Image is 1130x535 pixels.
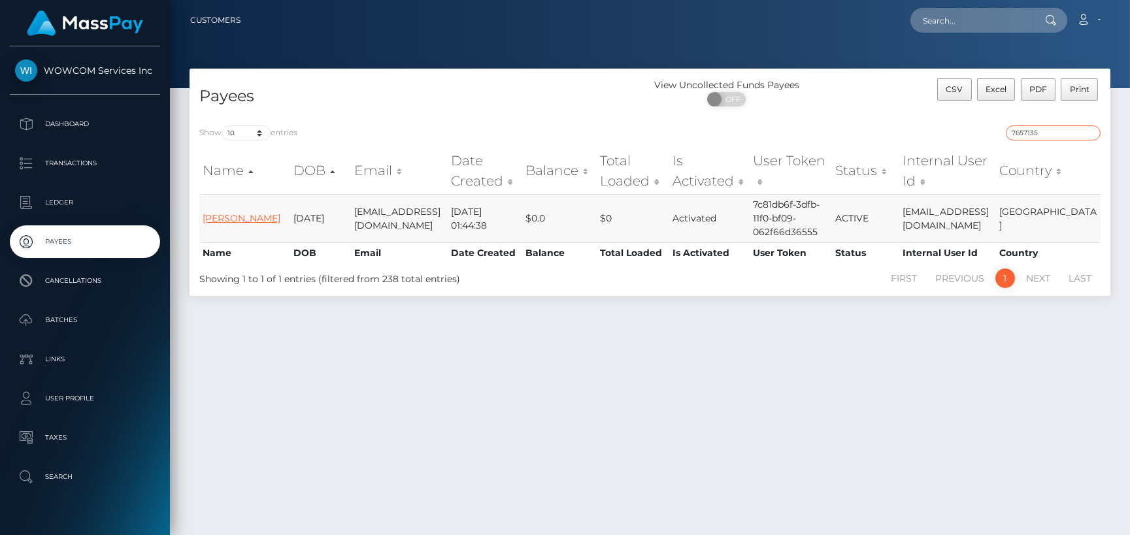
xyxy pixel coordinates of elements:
[10,186,160,219] a: Ledger
[15,310,155,330] p: Batches
[937,78,972,101] button: CSV
[910,8,1033,33] input: Search...
[15,428,155,447] p: Taxes
[946,84,963,94] span: CSV
[10,461,160,493] a: Search
[1029,84,1047,94] span: PDF
[203,212,280,224] a: [PERSON_NAME]
[10,65,160,76] span: WOWCOM Services Inc
[899,148,996,194] th: Internal User Id: activate to sort column ascending
[995,268,1015,288] a: 1
[15,389,155,408] p: User Profile
[597,194,669,242] td: $0
[290,148,351,194] th: DOB: activate to sort column descending
[15,232,155,251] p: Payees
[290,242,351,263] th: DOB
[669,242,750,263] th: Is Activated
[199,267,563,286] div: Showing 1 to 1 of 1 entries (filtered from 238 total entries)
[448,148,522,194] th: Date Created: activate to sort column ascending
[996,194,1101,242] td: [GEOGRAPHIC_DATA]
[190,7,241,34] a: Customers
[351,242,448,263] th: Email
[10,225,160,258] a: Payees
[15,154,155,173] p: Transactions
[669,194,750,242] td: Activated
[597,148,669,194] th: Total Loaded: activate to sort column ascending
[27,10,143,36] img: MassPay Logo
[199,85,640,108] h4: Payees
[448,242,522,263] th: Date Created
[15,114,155,134] p: Dashboard
[714,92,747,106] span: OFF
[15,271,155,291] p: Cancellations
[10,421,160,454] a: Taxes
[1021,78,1056,101] button: PDF
[10,343,160,376] a: Links
[10,304,160,336] a: Batches
[899,242,996,263] th: Internal User Id
[996,148,1101,194] th: Country: activate to sort column ascending
[750,148,832,194] th: User Token: activate to sort column ascending
[1070,84,1089,94] span: Print
[15,59,37,82] img: WOWCOM Services Inc
[199,125,297,140] label: Show entries
[10,382,160,415] a: User Profile
[10,265,160,297] a: Cancellations
[15,349,155,369] p: Links
[199,242,290,263] th: Name
[522,194,597,242] td: $0.0
[750,194,832,242] td: 7c81db6f-3dfb-11f0-bf09-062f66d36555
[750,242,832,263] th: User Token
[832,194,899,242] td: ACTIVE
[832,242,899,263] th: Status
[222,125,271,140] select: Showentries
[832,148,899,194] th: Status: activate to sort column ascending
[290,194,351,242] td: [DATE]
[10,108,160,140] a: Dashboard
[522,242,597,263] th: Balance
[669,148,750,194] th: Is Activated: activate to sort column ascending
[10,147,160,180] a: Transactions
[597,242,669,263] th: Total Loaded
[15,467,155,487] p: Search
[448,194,522,242] td: [DATE] 01:44:38
[986,84,1006,94] span: Excel
[351,194,448,242] td: [EMAIL_ADDRESS][DOMAIN_NAME]
[522,148,597,194] th: Balance: activate to sort column ascending
[996,242,1101,263] th: Country
[15,193,155,212] p: Ledger
[977,78,1016,101] button: Excel
[650,78,804,92] div: View Uncollected Funds Payees
[1006,125,1101,140] input: Search transactions
[899,194,996,242] td: [EMAIL_ADDRESS][DOMAIN_NAME]
[1061,78,1098,101] button: Print
[351,148,448,194] th: Email: activate to sort column ascending
[199,148,290,194] th: Name: activate to sort column ascending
